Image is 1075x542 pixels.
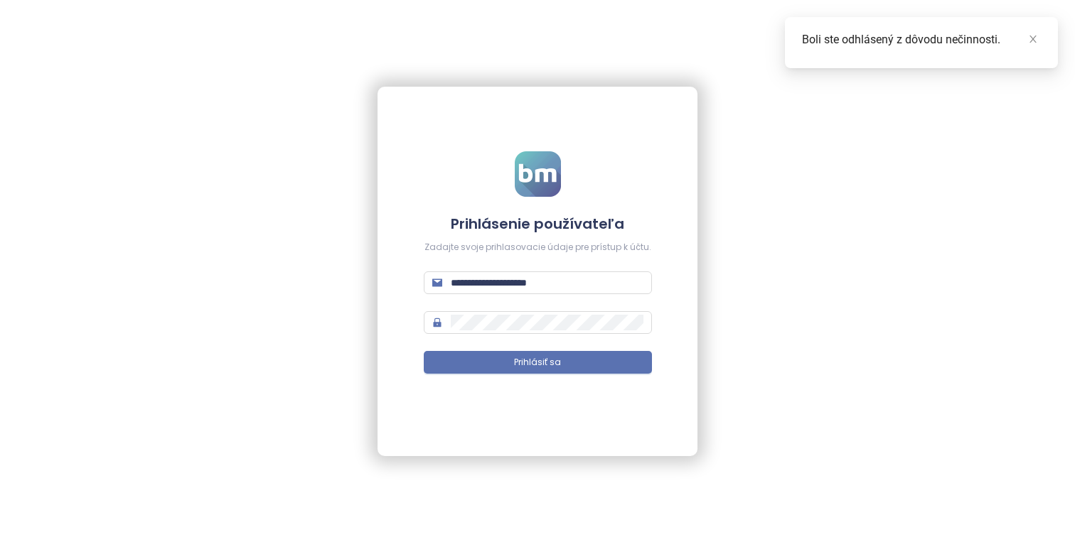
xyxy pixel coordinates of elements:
[1028,34,1038,44] span: close
[514,356,561,369] span: Prihlásiť sa
[432,318,442,327] span: lock
[432,278,442,288] span: mail
[424,241,652,254] div: Zadajte svoje prihlasovacie údaje pre prístup k účtu.
[515,151,561,197] img: logo
[424,351,652,374] button: Prihlásiť sa
[802,31,1041,48] div: Boli ste odhlásený z dôvodu nečinnosti.
[424,214,652,234] h4: Prihlásenie používateľa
